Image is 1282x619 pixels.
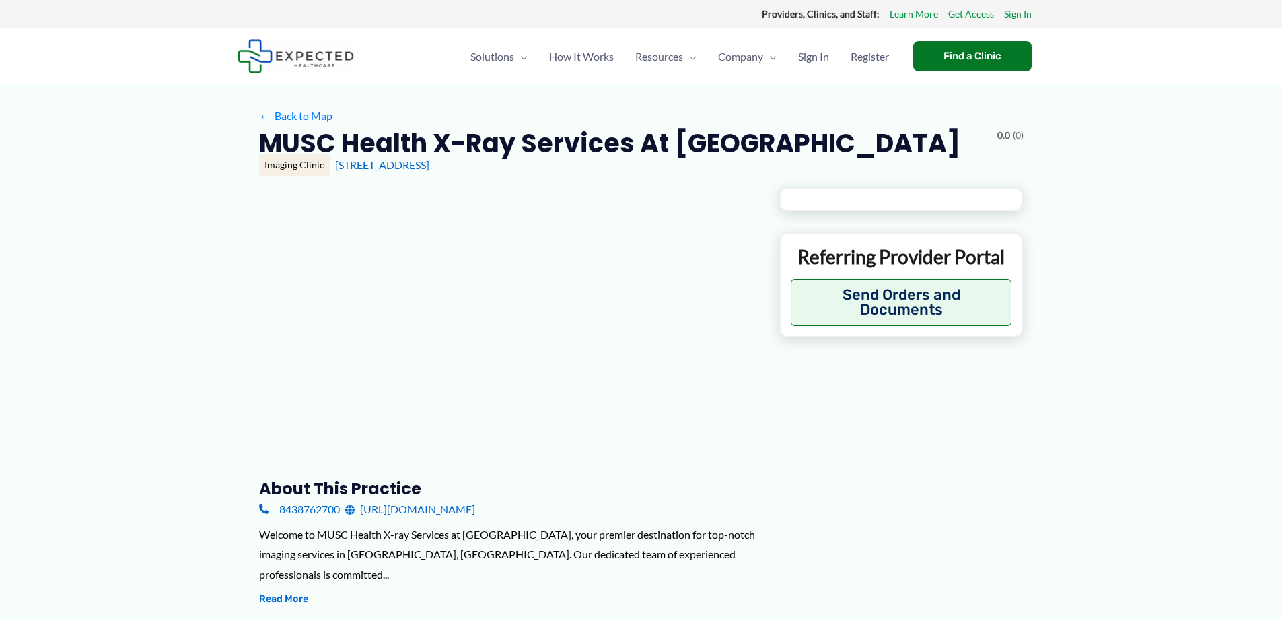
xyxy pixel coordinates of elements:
[259,127,960,160] h2: MUSC Health X-ray Services at [GEOGRAPHIC_DATA]
[913,41,1032,71] a: Find a Clinic
[335,158,429,171] a: [STREET_ADDRESS]
[948,5,994,23] a: Get Access
[997,127,1010,144] span: 0.0
[763,33,777,80] span: Menu Toggle
[470,33,514,80] span: Solutions
[718,33,763,80] span: Company
[259,591,308,608] button: Read More
[259,525,758,585] div: Welcome to MUSC Health X-ray Services at [GEOGRAPHIC_DATA], your premier destination for top-notc...
[798,33,829,80] span: Sign In
[1013,127,1024,144] span: (0)
[1004,5,1032,23] a: Sign In
[625,33,707,80] a: ResourcesMenu Toggle
[345,499,475,519] a: [URL][DOMAIN_NAME]
[259,106,332,126] a: ←Back to Map
[791,245,1012,269] p: Referring Provider Portal
[851,33,889,80] span: Register
[259,499,340,519] a: 8438762700
[890,5,938,23] a: Learn More
[514,33,528,80] span: Menu Toggle
[635,33,683,80] span: Resources
[791,279,1012,326] button: Send Orders and Documents
[259,154,330,176] div: Imaging Clinic
[259,109,272,122] span: ←
[238,39,354,73] img: Expected Healthcare Logo - side, dark font, small
[787,33,840,80] a: Sign In
[549,33,614,80] span: How It Works
[259,478,758,499] h3: About this practice
[683,33,697,80] span: Menu Toggle
[840,33,900,80] a: Register
[460,33,900,80] nav: Primary Site Navigation
[707,33,787,80] a: CompanyMenu Toggle
[460,33,538,80] a: SolutionsMenu Toggle
[762,8,880,20] strong: Providers, Clinics, and Staff:
[538,33,625,80] a: How It Works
